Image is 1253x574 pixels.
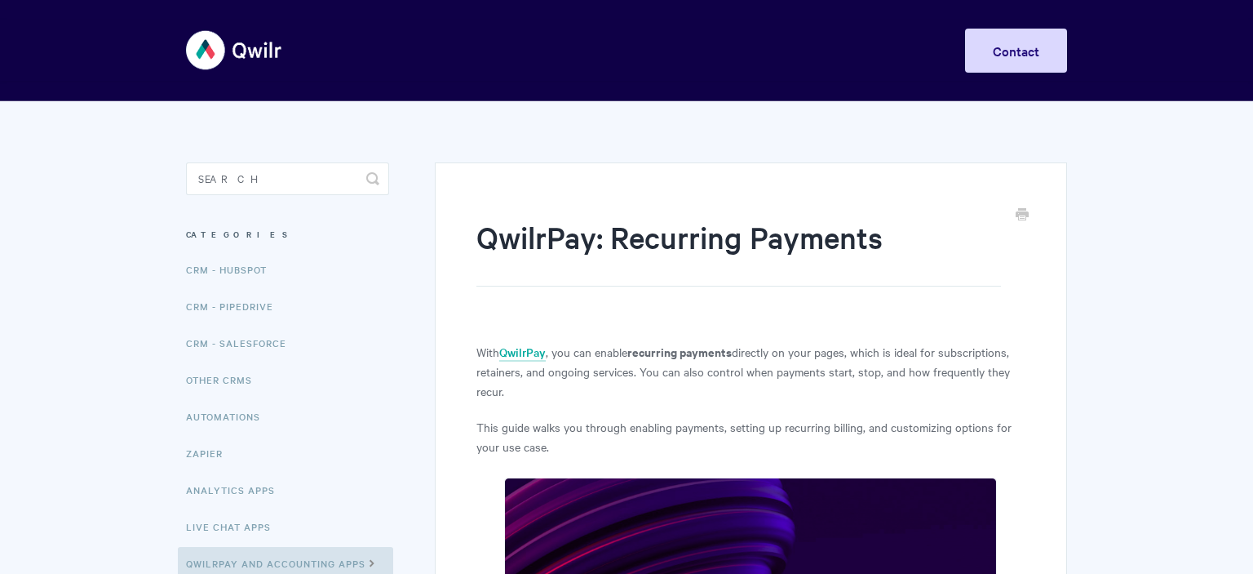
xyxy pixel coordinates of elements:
[476,417,1025,456] p: This guide walks you through enabling payments, setting up recurring billing, and customizing opt...
[499,344,546,362] a: QwilrPay
[965,29,1067,73] a: Contact
[186,510,283,543] a: Live Chat Apps
[476,342,1025,401] p: With , you can enable directly on your pages, which is ideal for subscriptions, retainers, and on...
[186,327,299,359] a: CRM - Salesforce
[186,20,283,81] img: Qwilr Help Center
[1016,207,1029,225] a: Print this Article
[186,290,286,323] a: CRM - Pipedrive
[186,220,389,249] h3: Categories
[186,363,264,396] a: Other CRMs
[186,437,235,469] a: Zapier
[186,162,389,195] input: Search
[186,474,287,506] a: Analytics Apps
[186,400,272,433] a: Automations
[627,343,732,360] strong: recurring payments
[476,216,1001,287] h1: QwilrPay: Recurring Payments
[186,253,279,286] a: CRM - HubSpot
